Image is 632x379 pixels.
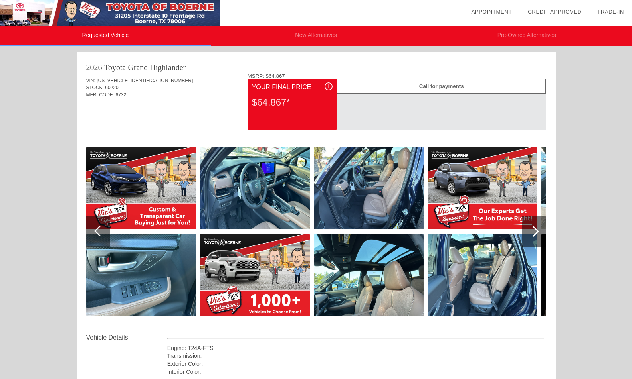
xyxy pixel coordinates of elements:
div: Exterior Color: [167,360,545,368]
img: image.aspx [200,234,310,316]
span: 6732 [116,92,127,98]
span: i [328,84,329,89]
li: Pre-Owned Alternatives [421,26,632,46]
img: image.aspx [428,147,537,229]
div: Your Final Price [252,82,333,92]
a: Credit Approved [528,9,581,15]
img: image.aspx [314,234,424,316]
img: image.aspx [428,234,537,316]
img: image.aspx [86,147,196,229]
span: MFR. CODE: [86,92,115,98]
div: Interior Color: [167,368,545,376]
img: image.aspx [314,147,424,229]
img: image.aspx [86,234,196,316]
span: STOCK: [86,85,104,90]
span: VIN: [86,78,95,83]
a: Appointment [471,9,512,15]
div: $64,867* [252,92,333,113]
div: Call for payments [337,79,546,94]
div: MSRP: $64,867 [248,73,546,79]
div: Engine: T24A-FTS [167,344,545,352]
span: [US_VEHICLE_IDENTIFICATION_NUMBER] [97,78,193,83]
div: 2026 Toyota Grand Highlander [86,62,186,73]
div: Quoted on [DATE] 12:47:17 PM [86,110,546,123]
div: Transmission: [167,352,545,360]
li: New Alternatives [211,26,422,46]
span: 60220 [105,85,118,90]
div: Vehicle Details [86,333,167,342]
img: image.aspx [200,147,310,229]
a: Trade-In [597,9,624,15]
